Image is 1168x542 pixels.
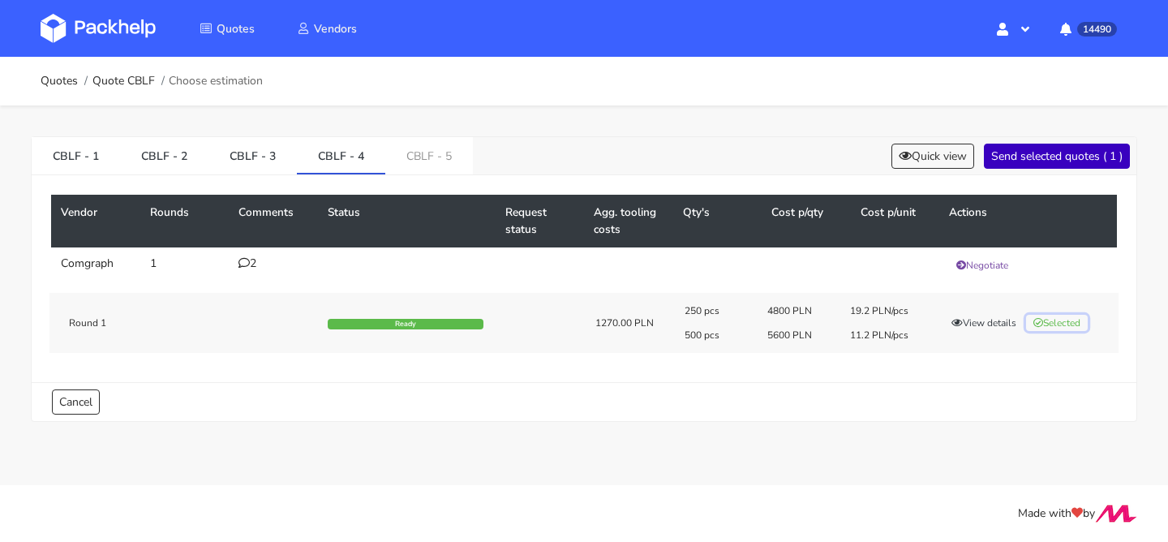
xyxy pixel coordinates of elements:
[51,195,140,247] th: Vendor
[584,195,673,247] th: Agg. tooling costs
[208,137,297,173] a: CBLF - 3
[839,304,921,317] div: 19.2 PLN/pcs
[939,195,1117,247] th: Actions
[51,247,140,283] td: Comgraph
[297,137,385,173] a: CBLF - 4
[1095,505,1137,523] img: Move Closer
[385,137,473,173] a: CBLF - 5
[41,65,263,97] nav: breadcrumb
[1047,14,1127,43] button: 14490
[944,315,1024,331] button: View details
[180,14,274,43] a: Quotes
[92,75,155,88] a: Quote CBLF
[318,195,496,247] th: Status
[229,195,318,247] th: Comments
[673,329,756,342] div: 500 pcs
[984,144,1130,169] button: Send selected quotes ( 1 )
[238,257,308,270] div: 2
[52,389,100,415] a: Cancel
[949,257,1016,273] button: Negotiate
[314,21,357,37] span: Vendors
[673,195,762,247] th: Qty's
[120,137,208,173] a: CBLF - 2
[41,14,156,43] img: Dashboard
[756,304,839,317] div: 4800 PLN
[1077,22,1117,37] span: 14490
[891,144,974,169] button: Quick view
[851,195,940,247] th: Cost p/unit
[595,316,662,329] div: 1270.00 PLN
[839,329,921,342] div: 11.2 PLN/pcs
[673,304,756,317] div: 250 pcs
[277,14,376,43] a: Vendors
[49,316,228,329] div: Round 1
[41,75,78,88] a: Quotes
[169,75,263,88] span: Choose estimation
[217,21,255,37] span: Quotes
[19,505,1149,523] div: Made with by
[328,319,483,330] div: Ready
[756,329,839,342] div: 5600 PLN
[51,195,1117,363] table: CBLF - 4
[140,195,230,247] th: Rounds
[762,195,851,247] th: Cost p/qty
[32,137,120,173] a: CBLF - 1
[1026,315,1088,331] button: Selected
[496,195,585,247] th: Request status
[140,247,230,283] td: 1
